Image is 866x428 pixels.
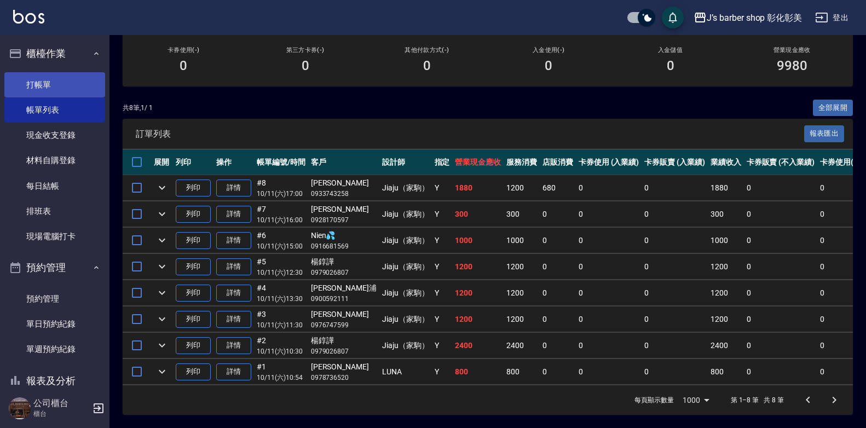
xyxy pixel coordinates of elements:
[811,8,853,28] button: 登出
[540,280,576,306] td: 0
[817,149,862,175] th: 卡券使用(-)
[4,39,105,68] button: 櫃檯作業
[257,373,305,383] p: 10/11 (六) 10:54
[576,254,642,280] td: 0
[13,10,44,24] img: Logo
[4,253,105,282] button: 預約管理
[136,129,804,140] span: 訂單列表
[311,177,377,189] div: [PERSON_NAME]
[817,254,862,280] td: 0
[708,359,744,385] td: 800
[452,306,504,332] td: 1200
[154,337,170,354] button: expand row
[257,268,305,277] p: 10/11 (六) 12:30
[744,47,840,54] h2: 營業現金應收
[257,241,305,251] p: 10/11 (六) 15:00
[708,280,744,306] td: 1200
[311,282,377,294] div: [PERSON_NAME]浦
[4,199,105,224] a: 排班表
[176,232,211,249] button: 列印
[154,258,170,275] button: expand row
[708,201,744,227] td: 300
[216,337,251,354] a: 詳情
[379,149,432,175] th: 設計師
[707,11,802,25] div: J’s barber shop 彰化彰美
[154,311,170,327] button: expand row
[213,149,254,175] th: 操作
[136,47,231,54] h2: 卡券使用(-)
[731,395,784,405] p: 第 1–8 筆 共 8 筆
[540,175,576,201] td: 680
[708,175,744,201] td: 1880
[804,125,845,142] button: 報表匯出
[504,306,540,332] td: 1200
[504,280,540,306] td: 1200
[744,254,817,280] td: 0
[452,228,504,253] td: 1000
[176,285,211,302] button: 列印
[744,175,817,201] td: 0
[432,254,453,280] td: Y
[379,254,432,280] td: Jiaju（家駒）
[642,333,708,358] td: 0
[817,359,862,385] td: 0
[622,47,718,54] h2: 入金儲值
[689,7,806,29] button: J’s barber shop 彰化彰美
[576,333,642,358] td: 0
[176,258,211,275] button: 列印
[311,346,377,356] p: 0979026807
[813,100,853,117] button: 全部展開
[662,7,684,28] button: save
[576,201,642,227] td: 0
[540,201,576,227] td: 0
[4,224,105,249] a: 現場電腦打卡
[708,306,744,332] td: 1200
[817,201,862,227] td: 0
[545,58,552,73] h3: 0
[379,333,432,358] td: Jiaju（家駒）
[576,228,642,253] td: 0
[452,175,504,201] td: 1880
[501,47,596,54] h2: 入金使用(-)
[540,306,576,332] td: 0
[452,149,504,175] th: 營業現金應收
[176,311,211,328] button: 列印
[257,215,305,225] p: 10/11 (六) 16:00
[540,333,576,358] td: 0
[576,175,642,201] td: 0
[708,149,744,175] th: 業績收入
[154,232,170,248] button: expand row
[379,228,432,253] td: Jiaju（家駒）
[254,306,308,332] td: #3
[504,175,540,201] td: 1200
[504,359,540,385] td: 800
[432,149,453,175] th: 指定
[452,201,504,227] td: 300
[452,280,504,306] td: 1200
[432,306,453,332] td: Y
[311,230,377,241] div: Nien💦
[154,206,170,222] button: expand row
[708,333,744,358] td: 2400
[216,363,251,380] a: 詳情
[308,149,379,175] th: 客戶
[504,201,540,227] td: 300
[216,232,251,249] a: 詳情
[176,206,211,223] button: 列印
[804,128,845,138] a: 報表匯出
[744,280,817,306] td: 0
[817,228,862,253] td: 0
[576,149,642,175] th: 卡券使用 (入業績)
[311,268,377,277] p: 0979026807
[379,175,432,201] td: Jiaju（家駒）
[540,149,576,175] th: 店販消費
[379,201,432,227] td: Jiaju（家駒）
[634,395,674,405] p: 每頁顯示數量
[777,58,807,73] h3: 9980
[642,228,708,253] td: 0
[173,149,213,175] th: 列印
[176,363,211,380] button: 列印
[744,333,817,358] td: 0
[33,398,89,409] h5: 公司櫃台
[4,148,105,173] a: 材料自購登錄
